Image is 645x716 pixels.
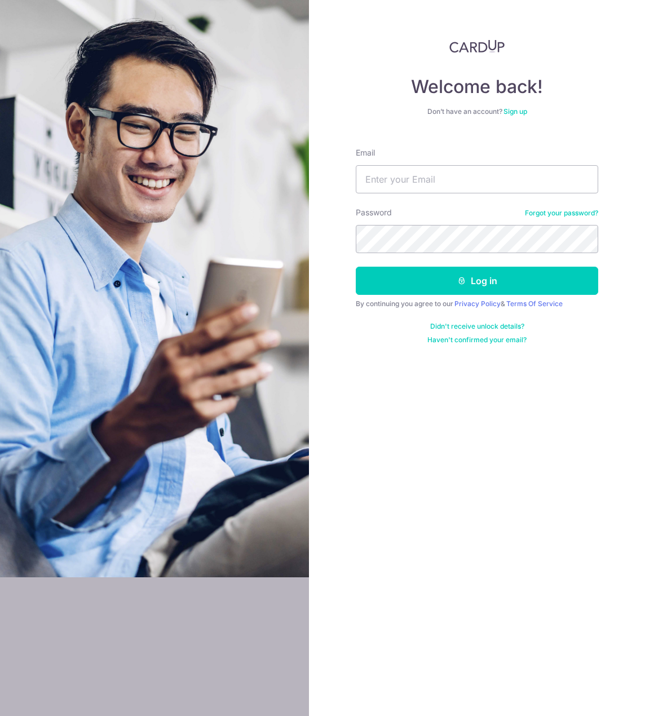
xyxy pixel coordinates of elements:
a: Sign up [503,107,527,116]
input: Enter your Email [356,165,598,193]
a: Didn't receive unlock details? [430,322,524,331]
a: Haven't confirmed your email? [427,335,527,344]
button: Log in [356,267,598,295]
h4: Welcome back! [356,76,598,98]
div: By continuing you agree to our & [356,299,598,308]
div: Don’t have an account? [356,107,598,116]
a: Terms Of Service [506,299,563,308]
img: CardUp Logo [449,39,505,53]
label: Password [356,207,392,218]
label: Email [356,147,375,158]
a: Forgot your password? [525,209,598,218]
a: Privacy Policy [454,299,501,308]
